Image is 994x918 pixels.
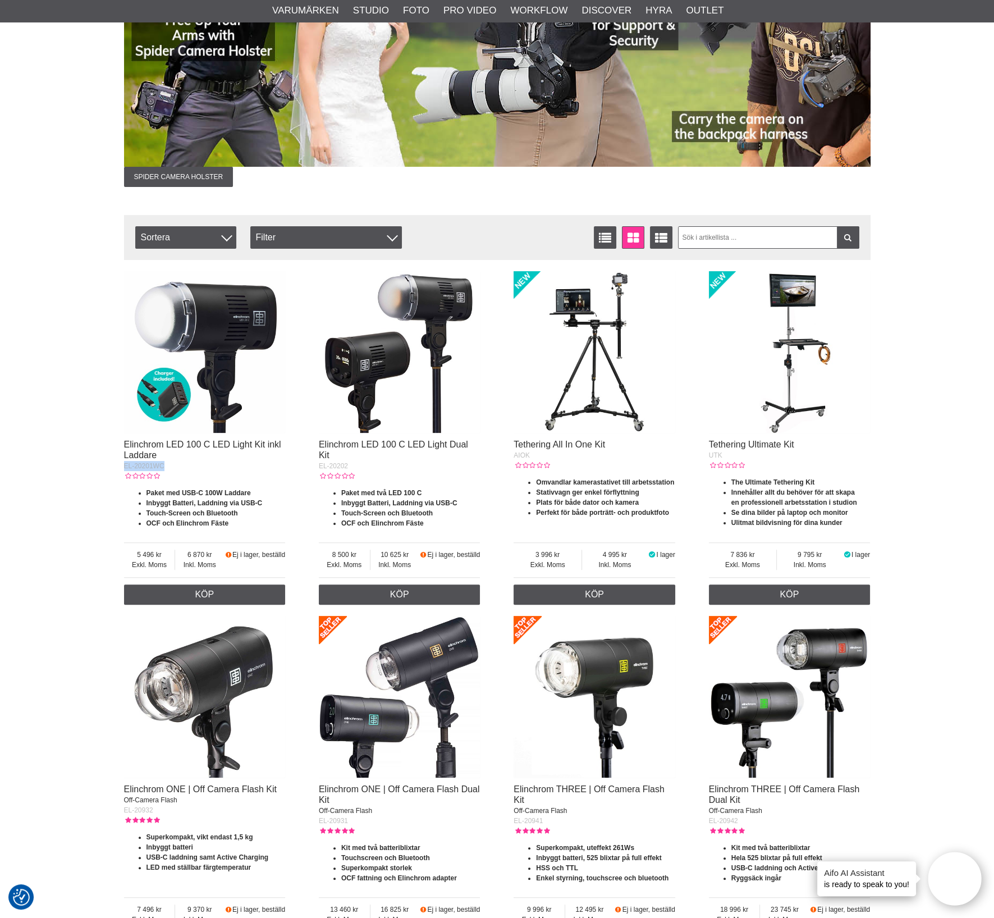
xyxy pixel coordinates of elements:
[536,844,634,852] strong: Superkompakt, uteffekt 261Ws
[353,3,389,18] a: Studio
[341,499,457,507] strong: Inbyggt Batteri, Laddning via USB-C
[731,509,848,517] strong: Se dina bilder på laptop och monitor
[175,560,224,570] span: Inkl. Moms
[514,460,549,471] div: Kundbetyg: 0
[582,550,648,560] span: 4 995
[656,551,675,559] span: I lager
[175,905,224,915] span: 9 370
[232,906,285,914] span: Ej i lager, beställd
[319,271,480,433] img: Elinchrom LED 100 C LED Light Dual Kit
[565,905,614,915] span: 12 495
[124,550,175,560] span: 5 496
[124,905,175,915] span: 7 496
[341,864,412,872] strong: Superkompakt storlek
[146,519,229,527] strong: OCF och Elinchrom Fäste
[124,462,164,470] span: EL-20201WC
[678,226,859,249] input: Sök i artikellista ...
[650,226,672,249] a: Utökad listvisning
[341,874,457,882] strong: OCF fattning och Elinchrom adapter
[319,905,370,915] span: 13 460
[709,817,738,825] span: EL-20942
[403,3,429,18] a: Foto
[809,906,817,914] i: Beställd
[709,550,777,560] span: 7 836
[817,861,916,896] div: is ready to speak to you!
[124,616,286,778] img: Elinchrom ONE | Off Camera Flash Kit
[319,584,480,605] a: Köp
[370,550,419,560] span: 10 625
[842,551,851,559] i: I lager
[232,551,285,559] span: Ej i lager, beställd
[581,3,631,18] a: Discover
[731,874,781,882] strong: Ryggsäck ingår
[709,616,871,778] img: Elinchrom THREE | Off Camera Flash Dual Kit
[731,844,810,852] strong: Kit med två batteriblixtar
[824,867,909,879] h4: Aifo AI Assistant
[536,478,674,486] strong: Omvandlar kamerastativet till arbetsstation
[319,807,372,815] span: Off-Camera Flash
[319,784,480,805] a: Elinchrom ONE | Off Camera Flash Dual Kit
[536,864,578,872] strong: HSS och TTL
[272,3,339,18] a: Varumärken
[124,271,286,433] img: Elinchrom LED 100 C LED Light Kit inkl Laddare
[582,560,648,570] span: Inkl. Moms
[536,854,661,862] strong: Inbyggt batteri, 525 blixtar på full effekt
[709,271,871,433] img: Tethering Ultimate Kit
[731,864,850,872] strong: USB-C laddning och Active Charging
[514,905,565,915] span: 9 996
[709,440,794,449] a: Tethering Ultimate Kit
[224,551,232,559] i: Beställd
[648,551,657,559] i: I lager
[536,499,639,506] strong: Plats för både dator och kamera
[514,784,665,805] a: Elinchrom THREE | Off Camera Flash Kit
[514,271,675,433] img: Tethering All In One Kit
[13,889,30,906] img: Revisit consent button
[514,440,605,449] a: Tethering All In One Kit
[514,826,549,836] div: Kundbetyg: 5.00
[224,906,232,914] i: Beställd
[341,854,430,862] strong: Touchscreen och Bluetooth
[124,784,277,794] a: Elinchrom ONE | Off Camera Flash Kit
[851,551,870,559] span: I lager
[731,478,814,486] strong: The Ultimate Tethering Kit
[319,616,480,778] img: Elinchrom ONE | Off Camera Flash Dual Kit
[514,817,543,825] span: EL-20941
[731,499,857,506] strong: en professionell arbetsstation i studion
[777,550,842,560] span: 9 795
[124,806,153,814] span: EL-20932
[731,519,842,527] strong: Ulitmat bildvisning för dina kunder
[341,509,433,517] strong: Touch-Screen och Bluetooth
[419,551,428,559] i: Beställd
[124,815,160,825] div: Kundbetyg: 5.00
[709,584,871,605] a: Köp
[124,167,233,187] span: Spider Camera Holster
[370,905,419,915] span: 16 825
[146,853,269,861] strong: USB-C laddning samt Active Charging
[709,460,745,471] div: Kundbetyg: 0
[709,807,762,815] span: Off-Camera Flash
[319,440,468,460] a: Elinchrom LED 100 C LED Light Dual Kit
[341,844,420,852] strong: Kit med två batteriblixtar
[514,451,530,459] span: AIOK
[319,817,348,825] span: EL-20931
[514,560,581,570] span: Exkl. Moms
[614,906,622,914] i: Beställd
[622,906,675,914] span: Ej i lager, beställd
[419,906,428,914] i: Beställd
[510,3,567,18] a: Workflow
[777,560,842,570] span: Inkl. Moms
[536,509,669,517] strong: Perfekt för både porträtt- och produktfoto
[594,226,616,249] a: Listvisning
[731,854,822,862] strong: Hela 525 blixtar på full effekt
[319,560,370,570] span: Exkl. Moms
[645,3,672,18] a: Hyra
[709,784,860,805] a: Elinchrom THREE | Off Camera Flash Dual Kit
[370,560,419,570] span: Inkl. Moms
[514,550,581,560] span: 3 996
[319,550,370,560] span: 8 500
[731,488,855,496] strong: Innehåller allt du behöver för att skapa
[514,584,675,605] a: Köp
[13,887,30,907] button: Samtyckesinställningar
[709,826,745,836] div: Kundbetyg: 5.00
[760,905,809,915] span: 23 745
